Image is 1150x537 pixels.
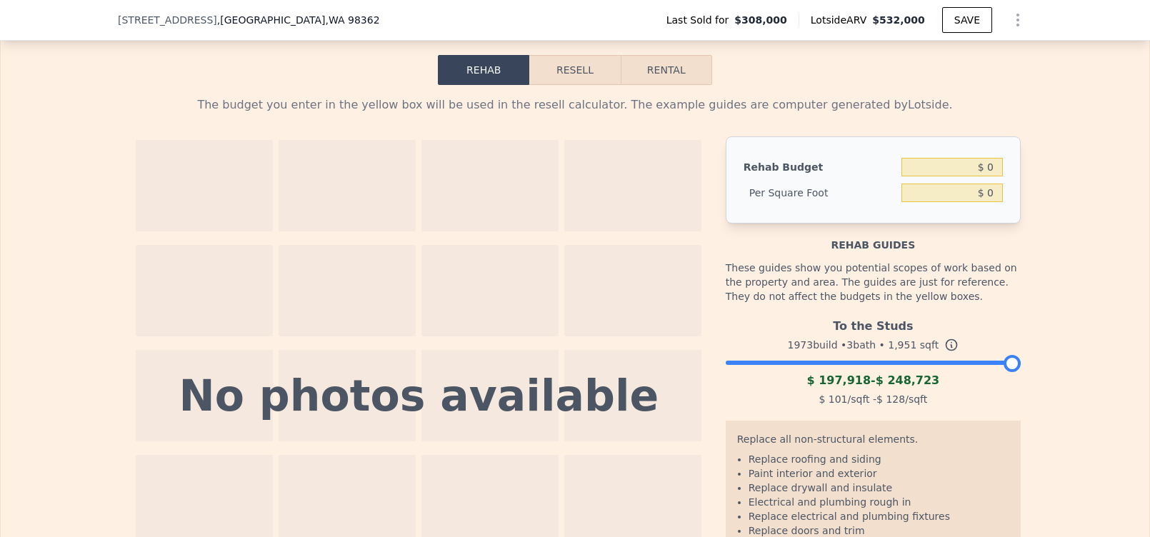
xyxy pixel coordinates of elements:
[806,373,871,387] span: $ 197,918
[726,372,1021,389] div: -
[666,13,735,27] span: Last Sold for
[726,389,1021,409] div: /sqft - /sqft
[819,393,847,405] span: $ 101
[872,14,925,26] span: $532,000
[179,374,659,417] div: No photos available
[942,7,992,33] button: SAVE
[726,252,1021,312] div: These guides show you potential scopes of work based on the property and area. The guides are jus...
[1004,6,1032,34] button: Show Options
[529,55,620,85] button: Resell
[749,495,1009,509] li: Electrical and plumbing rough in
[118,13,217,27] span: [STREET_ADDRESS]
[734,13,787,27] span: $308,000
[737,432,1009,452] div: Replace all non-structural elements.
[325,14,379,26] span: , WA 98362
[888,339,916,351] span: 1,951
[726,312,1021,335] div: To the Studs
[726,335,1021,355] div: 1973 build • 3 bath • sqft
[749,466,1009,481] li: Paint interior and exterior
[129,96,1021,114] div: The budget you enter in the yellow box will be used in the resell calculator. The example guides ...
[726,224,1021,252] div: Rehab guides
[217,13,380,27] span: , [GEOGRAPHIC_DATA]
[749,509,1009,523] li: Replace electrical and plumbing fixtures
[744,154,896,180] div: Rehab Budget
[811,13,872,27] span: Lotside ARV
[876,393,905,405] span: $ 128
[749,481,1009,495] li: Replace drywall and insulate
[438,55,529,85] button: Rehab
[749,452,1009,466] li: Replace roofing and siding
[876,373,940,387] span: $ 248,723
[744,180,896,206] div: Per Square Foot
[621,55,712,85] button: Rental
